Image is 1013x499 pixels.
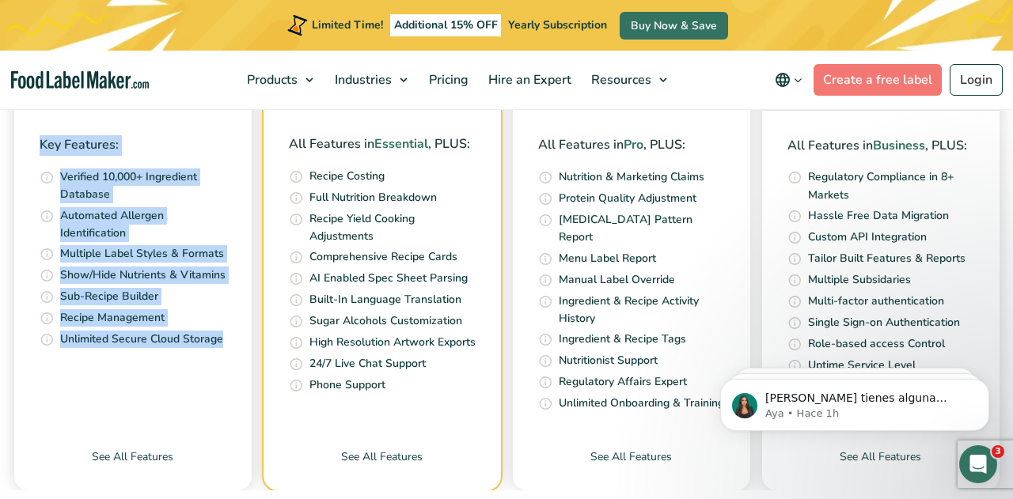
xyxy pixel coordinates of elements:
[309,313,462,331] p: Sugar Alcohols Customization
[959,445,997,483] iframe: Intercom live chat
[242,71,299,89] span: Products
[289,134,476,155] p: All Features in , PLUS:
[992,445,1004,458] span: 3
[60,168,226,204] p: Verified 10,000+ Ingredient Database
[424,71,470,89] span: Pricing
[40,135,226,156] p: Key Features:
[309,356,426,373] p: 24/7 Live Chat Support
[559,293,725,328] p: Ingredient & Recipe Activity History
[309,270,468,288] p: AI Enabled Spec Sheet Parsing
[808,314,960,331] p: Single Sign-on Authentication
[237,51,321,109] a: Products
[559,190,696,207] p: Protein Quality Adjustment
[586,71,653,89] span: Resources
[60,246,224,263] p: Multiple Label Styles & Formats
[14,448,252,490] a: See All Features
[479,51,578,109] a: Hire an Expert
[309,335,476,352] p: High Resolution Artwork Exports
[696,346,1013,456] iframe: Intercom notifications mensaje
[808,229,927,246] p: Custom API Integration
[538,135,725,156] p: All Features in , PLUS:
[808,271,911,289] p: Multiple Subsidaries
[559,353,658,370] p: Nutritionist Support
[484,71,573,89] span: Hire an Expert
[808,168,974,204] p: Regulatory Compliance in 8+ Markets
[808,207,949,225] p: Hassle Free Data Migration
[762,448,1000,490] a: See All Features
[330,71,393,89] span: Industries
[309,377,385,395] p: Phone Support
[814,64,942,96] a: Create a free label
[582,51,675,109] a: Resources
[808,335,945,353] p: Role-based access Control
[559,331,686,349] p: Ingredient & Recipe Tags
[60,267,226,285] p: Show/Hide Nutrients & Vitamins
[60,289,158,306] p: Sub-Recipe Builder
[808,293,944,310] p: Multi-factor authentication
[513,448,750,490] a: See All Features
[309,292,461,309] p: Built-In Language Translation
[60,331,223,349] p: Unlimited Secure Cloud Storage
[559,395,724,413] p: Unlimited Onboarding & Training
[559,374,687,391] p: Regulatory Affairs Expert
[419,51,475,109] a: Pricing
[309,249,457,267] p: Comprehensive Recipe Cards
[559,271,675,289] p: Manual Label Override
[620,12,728,40] a: Buy Now & Save
[390,14,502,36] span: Additional 15% OFF
[309,189,437,206] p: Full Nutrition Breakdown
[374,135,428,153] span: Essential
[950,64,1003,96] a: Login
[309,210,476,246] p: Recipe Yield Cooking Adjustments
[559,211,725,247] p: [MEDICAL_DATA] Pattern Report
[312,17,383,32] span: Limited Time!
[808,250,966,267] p: Tailor Built Features & Reports
[508,17,607,32] span: Yearly Subscription
[787,136,974,157] p: All Features in , PLUS:
[624,136,643,153] span: Pro
[309,168,385,185] p: Recipe Costing
[60,310,165,327] p: Recipe Management
[873,137,925,154] span: Business
[559,168,704,186] p: Nutrition & Marketing Claims
[60,207,226,243] p: Automated Allergen Identification
[264,448,501,490] a: See All Features
[325,51,415,109] a: Industries
[559,250,656,267] p: Menu Label Report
